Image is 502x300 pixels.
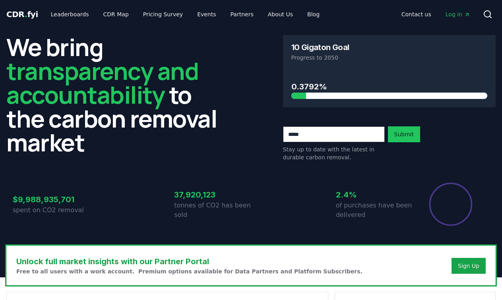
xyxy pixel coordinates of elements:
[395,7,477,21] nav: Main
[439,7,477,21] a: Log in
[6,9,38,20] a: CDR.fyi
[6,10,38,19] span: CDR fyi
[291,43,349,51] h3: 10 Gigaton Goal
[45,7,95,21] a: Leaderboards
[13,205,89,215] p: spent on CO2 removal
[6,54,198,111] span: transparency and accountability
[388,126,421,142] button: Submit
[16,267,362,275] p: Free to all users with a work account. Premium options available for Data Partners and Platform S...
[224,7,260,21] a: Partners
[446,10,470,18] span: Log in
[291,54,488,62] p: Progress to 2050
[262,7,299,21] a: About Us
[97,7,135,21] a: CDR Map
[452,258,486,274] button: Sign Up
[13,194,89,205] h3: $9,988,935,701
[174,201,251,220] p: tonnes of CO2 has been sold
[174,189,251,201] h3: 37,920,123
[45,7,326,21] nav: Main
[336,201,413,220] p: of purchases have been delivered
[6,35,219,154] h2: We bring to the carbon removal market
[25,10,27,19] span: .
[395,7,438,21] a: Contact us
[137,7,189,21] a: Pricing Survey
[458,262,479,270] a: Sign Up
[16,255,362,267] h3: Unlock full market insights with our Partner Portal
[191,7,222,21] a: Events
[336,189,413,201] h3: 2.4%
[283,145,385,161] p: Stay up to date with the latest in durable carbon removal.
[301,7,326,21] a: Blog
[291,81,488,93] h3: 0.3792%
[428,182,473,226] div: Percentage of sales delivered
